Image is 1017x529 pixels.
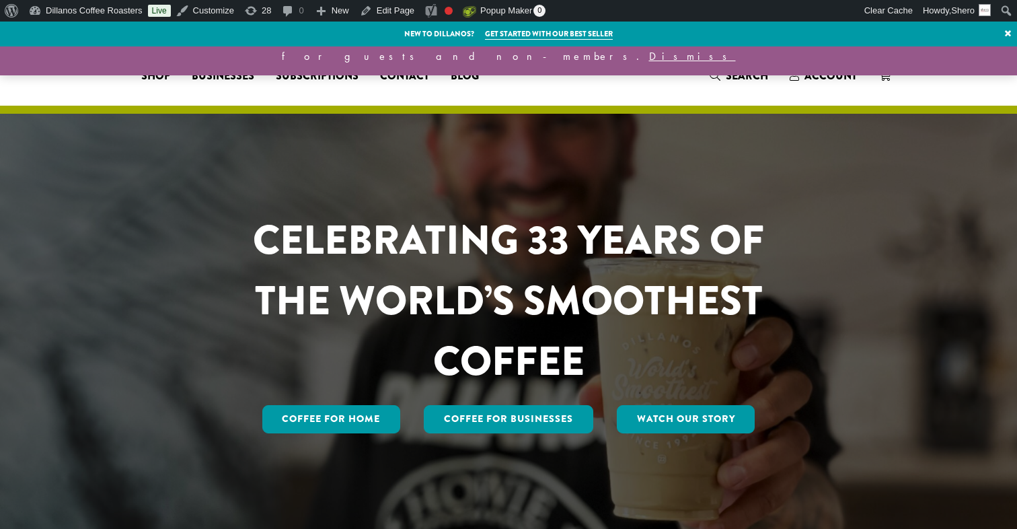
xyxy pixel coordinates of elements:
a: Get started with our best seller [485,28,613,40]
span: Businesses [192,68,254,85]
span: Account [804,68,857,83]
div: Focus keyphrase not set [445,7,453,15]
a: Coffee For Businesses [424,405,593,433]
span: Search [726,68,768,83]
a: Dismiss [649,49,736,63]
h1: CELEBRATING 33 YEARS OF THE WORLD’S SMOOTHEST COFFEE [213,210,804,392]
a: Coffee for Home [262,405,401,433]
span: 0 [533,5,545,17]
span: Shero [951,5,975,15]
span: Subscriptions [276,68,359,85]
a: × [999,22,1017,46]
a: Search [699,65,779,87]
a: Shop [130,65,181,87]
span: Shop [141,68,170,85]
span: Contact [380,68,429,85]
a: Live [148,5,171,17]
a: Watch Our Story [617,405,755,433]
span: Blog [451,68,479,85]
